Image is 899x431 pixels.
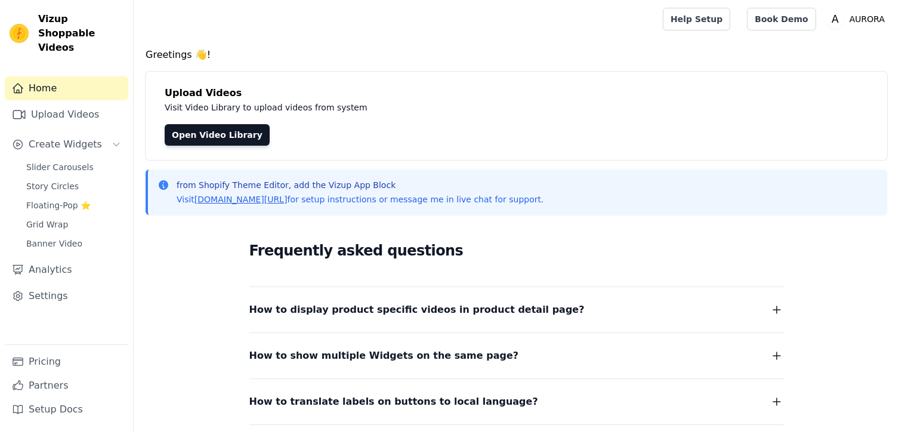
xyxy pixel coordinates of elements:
[5,284,128,308] a: Settings
[177,179,543,191] p: from Shopify Theme Editor, add the Vizup App Block
[5,374,128,398] a: Partners
[19,197,128,214] a: Floating-Pop ⭐
[26,161,94,173] span: Slider Carousels
[845,8,889,30] p: AURORA
[194,195,288,204] a: [DOMAIN_NAME][URL]
[249,301,784,318] button: How to display product specific videos in product detail page?
[747,8,815,30] a: Book Demo
[26,218,68,230] span: Grid Wrap
[26,180,79,192] span: Story Circles
[10,24,29,43] img: Vizup
[38,12,123,55] span: Vizup Shoppable Videos
[177,193,543,205] p: Visit for setup instructions or message me in live chat for support.
[832,13,839,25] text: A
[165,100,699,115] p: Visit Video Library to upload videos from system
[249,393,538,410] span: How to translate labels on buttons to local language?
[249,239,784,263] h2: Frequently asked questions
[146,48,887,62] h4: Greetings 👋!
[5,76,128,100] a: Home
[249,393,784,410] button: How to translate labels on buttons to local language?
[5,133,128,156] button: Create Widgets
[249,301,585,318] span: How to display product specific videos in product detail page?
[19,178,128,195] a: Story Circles
[19,216,128,233] a: Grid Wrap
[5,258,128,282] a: Analytics
[165,86,868,100] h4: Upload Videos
[26,238,82,250] span: Banner Video
[5,103,128,127] a: Upload Videos
[19,235,128,252] a: Banner Video
[249,347,784,364] button: How to show multiple Widgets on the same page?
[29,137,102,152] span: Create Widgets
[165,124,270,146] a: Open Video Library
[249,347,519,364] span: How to show multiple Widgets on the same page?
[826,8,889,30] button: A AURORA
[26,199,91,211] span: Floating-Pop ⭐
[19,159,128,176] a: Slider Carousels
[5,350,128,374] a: Pricing
[5,398,128,421] a: Setup Docs
[663,8,730,30] a: Help Setup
